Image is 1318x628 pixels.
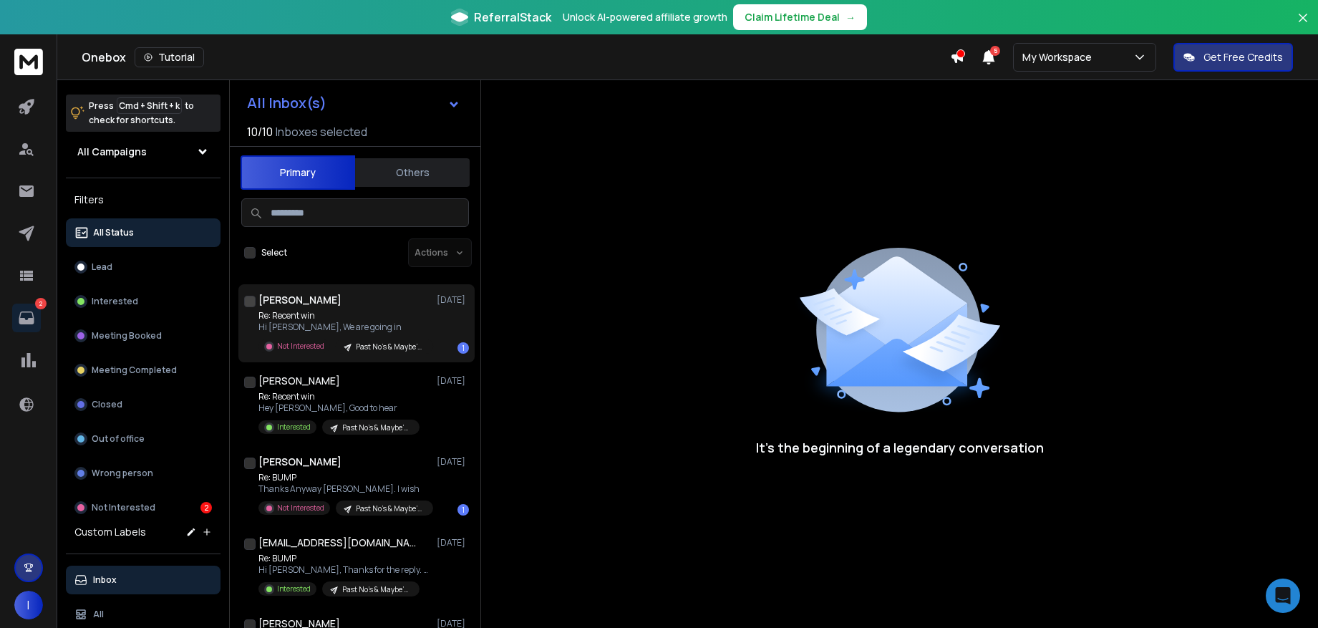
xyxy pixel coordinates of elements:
p: All Status [93,227,134,238]
p: Get Free Credits [1203,50,1283,64]
p: Past No's & Maybe's [DATE] [356,503,425,514]
p: Not Interested [277,341,324,352]
p: Meeting Booked [92,330,162,342]
button: Claim Lifetime Deal→ [733,4,867,30]
p: Re: Recent win [258,391,420,402]
p: Lead [92,261,112,273]
p: Closed [92,399,122,410]
p: Out of office [92,433,145,445]
h1: [EMAIL_ADDRESS][DOMAIN_NAME] [258,536,416,550]
div: Open Intercom Messenger [1266,579,1300,613]
button: Wrong person [66,459,221,488]
a: 2 [12,304,41,332]
p: Re: BUMP [258,472,430,483]
p: [DATE] [437,375,469,387]
h3: Inboxes selected [276,123,367,140]
p: Inbox [93,574,117,586]
h3: Filters [66,190,221,210]
button: All Inbox(s) [236,89,472,117]
button: Lead [66,253,221,281]
h1: [PERSON_NAME] [258,374,340,388]
p: [DATE] [437,294,469,306]
h1: All Inbox(s) [247,96,326,110]
button: All Campaigns [66,137,221,166]
button: Close banner [1294,9,1312,43]
button: Others [355,157,470,188]
p: Past No's & Maybe's [DATE] [342,584,411,595]
div: Onebox [82,47,950,67]
p: It’s the beginning of a legendary conversation [756,438,1044,458]
span: 10 / 10 [247,123,273,140]
h1: [PERSON_NAME] [258,455,341,469]
p: Not Interested [277,503,324,513]
button: Not Interested2 [66,493,221,522]
h3: Custom Labels [74,525,146,539]
p: Hey [PERSON_NAME], Good to hear [258,402,420,414]
button: Meeting Booked [66,322,221,350]
p: Past No's & Maybe's [DATE] [356,342,425,352]
p: Hi [PERSON_NAME], Thanks for the reply. We [258,564,430,576]
p: Not Interested [92,502,155,513]
p: Past No's & Maybe's [DATE] [342,422,411,433]
p: Interested [277,584,311,594]
button: I [14,591,43,619]
h1: [PERSON_NAME] [258,293,341,307]
button: Get Free Credits [1173,43,1293,72]
span: → [845,10,856,24]
div: 2 [200,502,212,513]
div: 1 [457,504,469,516]
p: Re: Recent win [258,310,430,322]
button: Primary [241,155,355,190]
span: 5 [990,46,1000,56]
p: Interested [277,422,311,433]
button: Inbox [66,566,221,594]
p: All [93,609,104,620]
div: 1 [457,342,469,354]
p: Hi [PERSON_NAME], We are going in [258,322,430,333]
button: Meeting Completed [66,356,221,385]
button: Closed [66,390,221,419]
button: Tutorial [135,47,204,67]
button: All Status [66,218,221,247]
button: Interested [66,287,221,316]
label: Select [261,247,287,259]
p: Unlock AI-powered affiliate growth [563,10,727,24]
p: [DATE] [437,537,469,549]
p: Meeting Completed [92,364,177,376]
button: Out of office [66,425,221,453]
p: Re: BUMP [258,553,430,564]
p: Thanks Anyway [PERSON_NAME]. I wish [258,483,430,495]
h1: All Campaigns [77,145,147,159]
p: [DATE] [437,456,469,468]
p: Wrong person [92,468,153,479]
p: Interested [92,296,138,307]
p: Press to check for shortcuts. [89,99,194,127]
span: Cmd + Shift + k [117,97,182,114]
p: 2 [35,298,47,309]
p: My Workspace [1022,50,1097,64]
span: ReferralStack [474,9,551,26]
